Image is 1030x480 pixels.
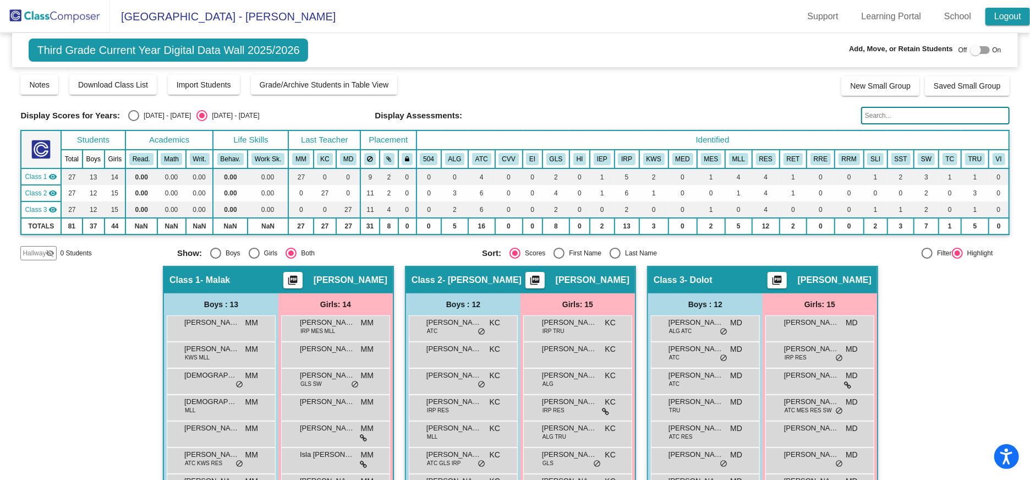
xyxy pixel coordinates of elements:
[412,275,442,286] span: Class 2
[528,275,541,290] mat-icon: picture_as_pdf
[615,201,639,218] td: 2
[615,168,639,185] td: 5
[83,218,105,234] td: 37
[213,130,288,150] th: Life Skills
[248,218,289,234] td: NaN
[420,153,437,165] button: 504
[669,317,724,328] span: [PERSON_NAME]
[213,168,247,185] td: 0.00
[482,248,501,258] span: Sort:
[398,168,417,185] td: 0
[697,218,725,234] td: 2
[556,275,629,286] span: [PERSON_NAME]
[441,168,468,185] td: 0
[83,201,105,218] td: 12
[468,168,495,185] td: 4
[672,153,693,165] button: MED
[61,218,83,234] td: 81
[914,185,939,201] td: 2
[125,185,157,201] td: 0.00
[441,150,468,168] th: Allergy
[768,272,787,288] button: Print Students Details
[849,43,953,54] span: Add, Move, or Retain Students
[887,168,914,185] td: 2
[669,185,697,201] td: 0
[543,185,569,201] td: 4
[839,153,860,165] button: RRM
[472,153,491,165] button: ATC
[23,248,46,258] span: Hallway
[756,153,776,165] button: RES
[807,150,835,168] th: Resource Room ELA
[468,150,495,168] th: Attentional Concerns
[288,168,313,185] td: 27
[417,185,441,201] td: 0
[125,201,157,218] td: 0.00
[83,168,105,185] td: 13
[725,150,752,168] th: Multi-Lingual Learner
[887,150,914,168] th: Student Support Team Meeting
[799,8,847,25] a: Support
[864,218,887,234] td: 2
[526,153,539,165] button: EI
[914,168,939,185] td: 3
[697,185,725,201] td: 0
[989,201,1009,218] td: 0
[985,8,1030,25] a: Logout
[245,317,258,329] span: MM
[417,150,441,168] th: 504 Plan
[565,248,601,258] div: First Name
[157,185,186,201] td: 0.00
[523,150,543,168] th: Emotionally Impaired (1.5 if primary)
[752,185,780,201] td: 4
[725,168,752,185] td: 4
[993,45,1001,55] span: On
[278,293,393,315] div: Girls: 14
[542,317,597,328] span: [PERSON_NAME]
[288,185,313,201] td: 0
[336,185,360,201] td: 0
[29,80,50,89] span: Notes
[61,168,83,185] td: 27
[336,150,360,168] th: Melanie Dolot
[780,201,807,218] td: 0
[380,185,398,201] td: 2
[48,172,57,181] mat-icon: visibility
[807,168,835,185] td: 0
[314,201,337,218] td: 0
[763,293,877,315] div: Girls: 15
[468,185,495,201] td: 6
[61,185,83,201] td: 27
[615,185,639,201] td: 6
[798,275,872,286] span: [PERSON_NAME]
[618,153,635,165] button: IRP
[965,153,985,165] button: TRU
[835,201,864,218] td: 0
[810,153,831,165] button: RRE
[639,150,669,168] th: Kindergarten Wavier Student
[784,153,803,165] button: RET
[406,293,521,315] div: Boys : 12
[543,168,569,185] td: 2
[993,153,1005,165] button: VI
[590,150,615,168] th: Individualized Education Plan
[380,168,398,185] td: 2
[961,150,989,168] th: Truancy/Attendance Concerns
[934,81,1000,90] span: Saved Small Group
[639,185,669,201] td: 1
[288,201,313,218] td: 0
[594,153,611,165] button: IEP
[177,248,474,259] mat-radio-group: Select an option
[417,201,441,218] td: 0
[914,218,939,234] td: 7
[725,185,752,201] td: 1
[835,168,864,185] td: 0
[398,150,417,168] th: Keep with teacher
[426,317,481,328] span: [PERSON_NAME]
[701,153,722,165] button: MES
[590,168,615,185] td: 1
[543,150,569,168] th: Wears Glasses
[125,218,157,234] td: NaN
[314,218,337,234] td: 27
[300,317,355,328] span: [PERSON_NAME]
